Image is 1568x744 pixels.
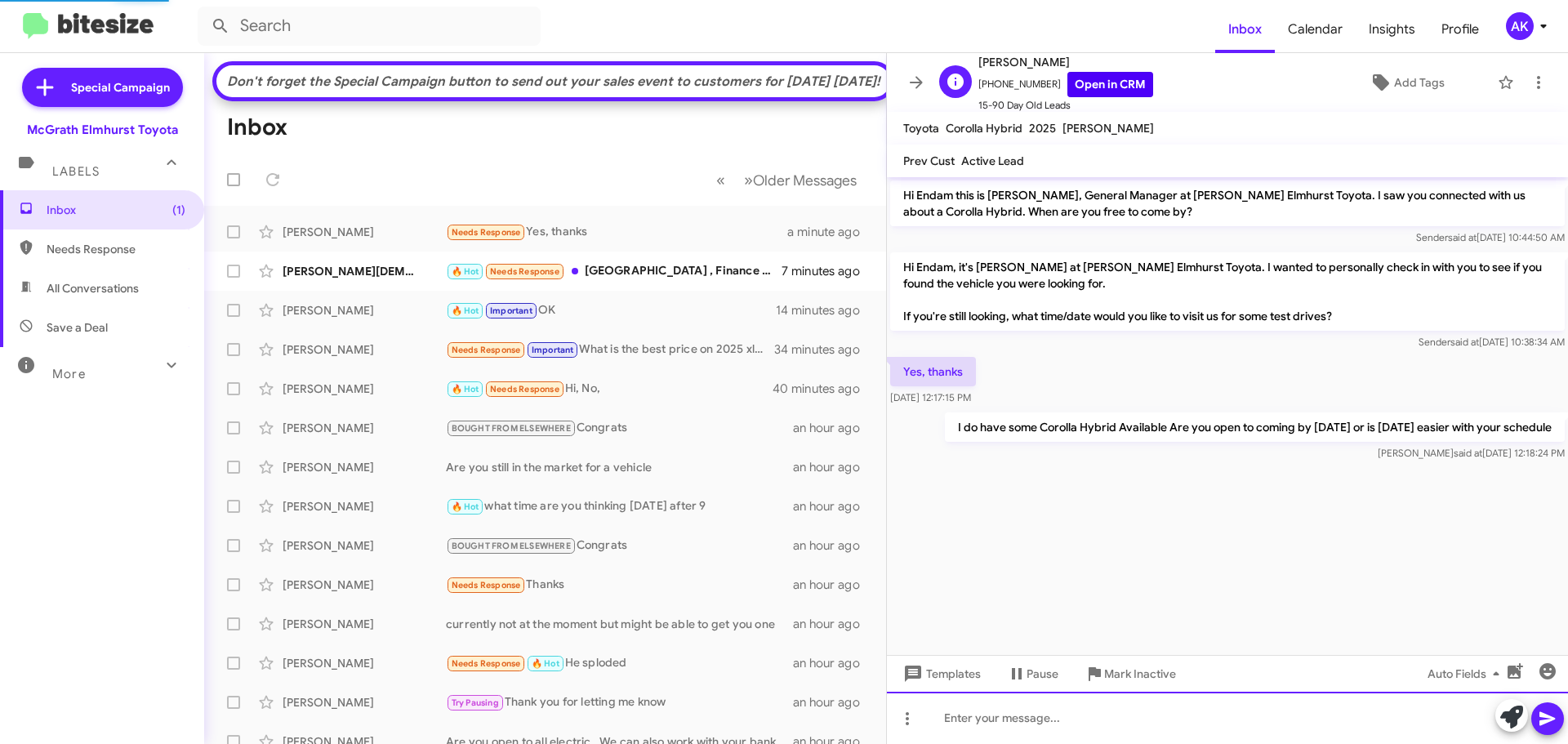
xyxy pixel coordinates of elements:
button: Mark Inactive [1071,659,1189,688]
div: 34 minutes ago [775,341,873,358]
div: Don't forget the Special Campaign button to send out your sales event to customers for [DATE] [DA... [225,74,883,90]
span: Important [532,345,574,355]
a: Open in CRM [1067,72,1153,97]
a: Insights [1356,6,1428,53]
div: what time are you thinking [DATE] after 9 [446,497,793,516]
span: 🔥 Hot [452,305,479,316]
div: [PERSON_NAME] [283,616,446,632]
div: [PERSON_NAME] [283,577,446,593]
span: Mark Inactive [1104,659,1176,688]
div: an hour ago [793,420,873,436]
div: AK [1506,12,1534,40]
h1: Inbox [227,114,287,140]
button: Auto Fields [1414,659,1519,688]
div: Congrats [446,419,793,438]
span: Toyota [903,121,939,136]
div: Congrats [446,537,793,555]
div: 40 minutes ago [775,381,873,397]
span: Needs Response [490,266,559,277]
span: Needs Response [47,241,185,257]
span: Add Tags [1394,68,1445,97]
button: Pause [994,659,1071,688]
a: Inbox [1215,6,1275,53]
p: Yes, thanks [890,357,976,386]
span: Labels [52,164,100,179]
div: Yes, thanks [446,223,787,242]
div: Thanks [446,576,793,595]
button: Add Tags [1322,68,1490,97]
span: [PERSON_NAME] [DATE] 12:18:24 PM [1378,447,1565,459]
span: 🔥 Hot [452,384,479,394]
div: a minute ago [787,224,873,240]
span: 🔥 Hot [452,501,479,512]
span: 🔥 Hot [532,658,559,669]
p: Hi Endam this is [PERSON_NAME], General Manager at [PERSON_NAME] Elmhurst Toyota. I saw you conne... [890,180,1565,226]
span: Prev Cust [903,154,955,168]
span: » [744,170,753,190]
div: What is the best price on 2025 xle gas and hybrid models? [446,341,775,359]
div: [PERSON_NAME] [283,381,446,397]
span: Important [490,305,532,316]
span: Needs Response [452,345,521,355]
div: [PERSON_NAME] [283,655,446,671]
span: Sender [DATE] 10:44:50 AM [1416,231,1565,243]
span: More [52,367,86,381]
span: Needs Response [490,384,559,394]
span: (1) [172,202,185,218]
p: I do have some Corolla Hybrid Available Are you open to coming by [DATE] or is [DATE] easier with... [945,412,1565,442]
span: said at [1450,336,1479,348]
div: [PERSON_NAME] [283,302,446,319]
span: said at [1454,447,1482,459]
span: Corolla Hybrid [946,121,1022,136]
a: Profile [1428,6,1492,53]
span: said at [1448,231,1477,243]
span: Needs Response [452,580,521,590]
span: « [716,170,725,190]
span: Sender [DATE] 10:38:34 AM [1419,336,1565,348]
span: BOUGHT FROM ELSEWHERE [452,541,571,551]
div: [GEOGRAPHIC_DATA] , Finance 2k down, 32kotd [446,262,782,281]
div: OK [446,301,776,320]
span: Save a Deal [47,319,108,336]
div: McGrath Elmhurst Toyota [27,122,178,138]
div: [PERSON_NAME] [283,498,446,515]
span: Pause [1027,659,1058,688]
div: an hour ago [793,498,873,515]
div: an hour ago [793,616,873,632]
span: 15-90 Day Old Leads [978,97,1153,114]
span: Needs Response [452,658,521,669]
span: [DATE] 12:17:15 PM [890,391,971,403]
div: currently not at the moment but might be able to get you one [446,616,793,632]
button: AK [1492,12,1550,40]
button: Templates [887,659,994,688]
div: 14 minutes ago [776,302,873,319]
div: [PERSON_NAME] [283,459,446,475]
input: Search [198,7,541,46]
nav: Page navigation example [707,163,866,197]
div: [PERSON_NAME] [283,341,446,358]
div: Are you still in the market for a vehicle [446,459,793,475]
div: [PERSON_NAME] [283,537,446,554]
div: an hour ago [793,655,873,671]
span: Active Lead [961,154,1024,168]
span: All Conversations [47,280,139,296]
span: Auto Fields [1428,659,1506,688]
span: 🔥 Hot [452,266,479,277]
div: Thank you for letting me know [446,693,793,712]
button: Previous [706,163,735,197]
span: Needs Response [452,227,521,238]
span: [PHONE_NUMBER] [978,72,1153,97]
span: Inbox [47,202,185,218]
a: Special Campaign [22,68,183,107]
div: an hour ago [793,459,873,475]
button: Next [734,163,866,197]
a: Calendar [1275,6,1356,53]
span: Templates [900,659,981,688]
div: an hour ago [793,694,873,711]
div: 7 minutes ago [782,263,873,279]
div: Hi, No, [446,380,775,399]
div: [PERSON_NAME] [283,420,446,436]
